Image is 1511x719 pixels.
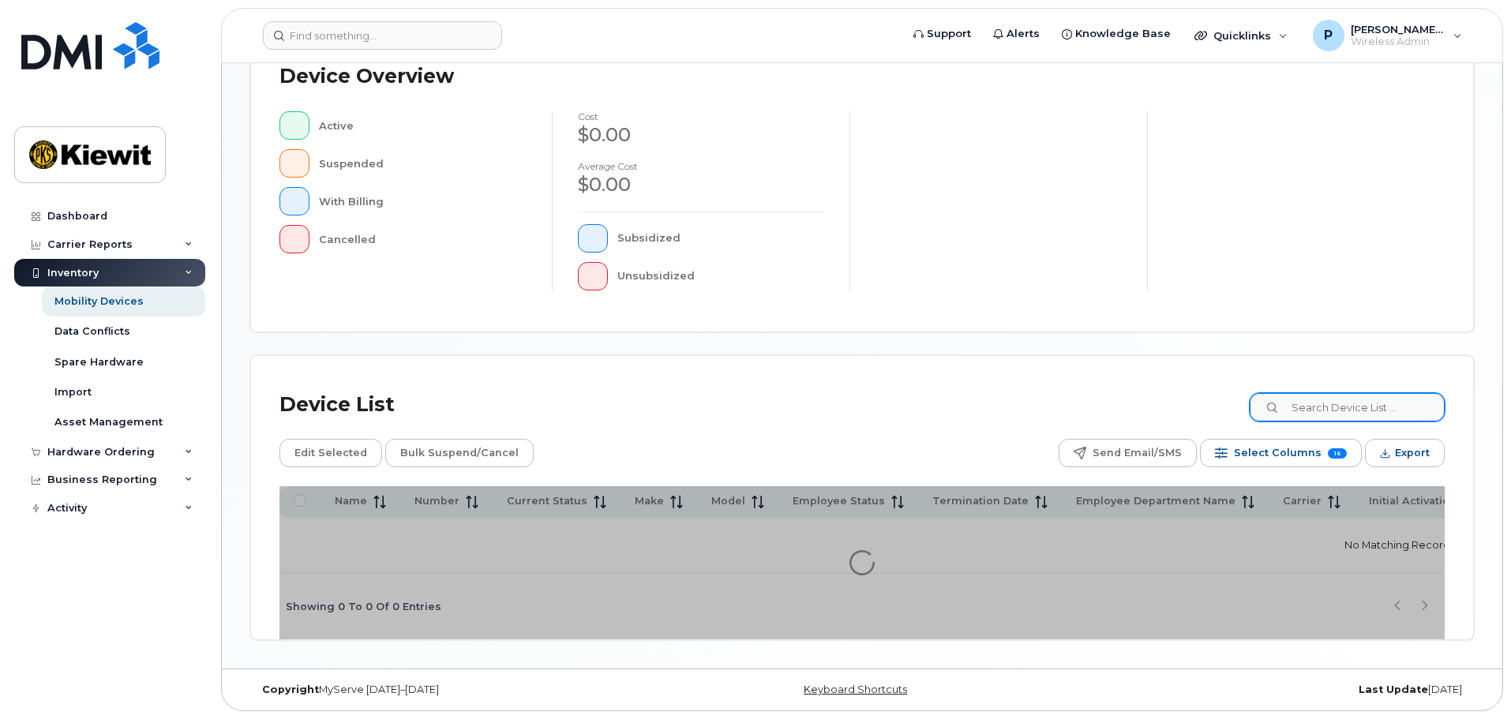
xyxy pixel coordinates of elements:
a: Support [902,18,982,50]
span: Export [1395,441,1430,465]
div: Active [319,111,527,140]
div: $0.00 [578,122,824,148]
button: Export [1365,439,1445,467]
div: Unsubsidized [617,262,825,290]
input: Find something... [263,21,502,50]
span: P [1324,26,1333,45]
strong: Copyright [262,683,319,695]
span: Select Columns [1234,441,1322,465]
div: With Billing [319,187,527,215]
span: Knowledge Base [1075,26,1171,42]
div: Quicklinks [1183,20,1299,51]
div: Device Overview [279,56,454,97]
div: Cancelled [319,225,527,253]
div: Device List [279,384,395,425]
input: Search Device List ... [1250,393,1445,421]
span: Wireless Admin [1351,36,1445,48]
div: Suspended [319,149,527,178]
h4: Average cost [578,161,824,171]
div: Subsidized [617,224,825,253]
span: Quicklinks [1213,29,1271,42]
span: Edit Selected [294,441,367,465]
iframe: Messenger Launcher [1442,650,1499,707]
span: [PERSON_NAME].[PERSON_NAME] [1351,23,1445,36]
span: 16 [1328,448,1347,459]
h4: cost [578,111,824,122]
div: Preston.Payne [1302,20,1473,51]
span: Send Email/SMS [1093,441,1182,465]
button: Edit Selected [279,439,382,467]
a: Knowledge Base [1051,18,1182,50]
div: [DATE] [1066,683,1474,696]
button: Send Email/SMS [1059,439,1197,467]
strong: Last Update [1359,683,1428,695]
span: Bulk Suspend/Cancel [400,441,519,465]
a: Alerts [982,18,1051,50]
a: Keyboard Shortcuts [804,683,907,695]
span: Alerts [1007,26,1040,42]
button: Bulk Suspend/Cancel [385,439,534,467]
div: MyServe [DATE]–[DATE] [250,683,658,696]
span: Support [927,26,971,42]
div: $0.00 [578,171,824,198]
button: Select Columns 16 [1200,439,1362,467]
